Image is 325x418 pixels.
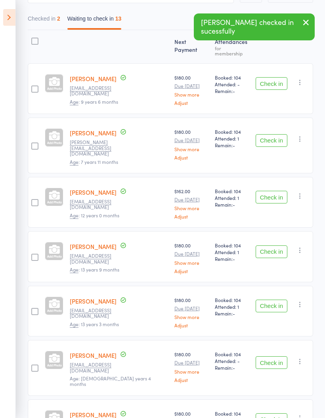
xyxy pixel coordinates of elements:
div: for membership [215,46,249,56]
span: Attended: - [215,81,249,87]
div: $180.00 [174,242,208,273]
span: Booked: 104 [215,74,249,81]
span: Attended: 1 [215,135,249,142]
button: Check in [256,191,287,203]
span: Age: [DEMOGRAPHIC_DATA] years 4 months [70,375,151,387]
div: 13 [115,15,122,22]
span: - [233,310,235,317]
div: $180.00 [174,296,208,328]
small: Due [DATE] [174,251,208,256]
span: Remain: [215,310,249,317]
span: Booked: 104 [215,242,249,249]
div: $180.00 [174,351,208,382]
small: Due [DATE] [174,360,208,365]
span: Remain: [215,142,249,148]
span: : 7 years 11 months [70,158,118,165]
small: Due [DATE] [174,137,208,143]
span: Booked: 104 [215,296,249,303]
span: Remain: [215,255,249,262]
a: Adjust [174,100,208,105]
a: Show more [174,92,208,97]
span: Remain: [215,201,249,208]
div: Next Payment [171,34,212,60]
small: Panumula@gmail.com [70,308,121,319]
div: [PERSON_NAME] checked in sucessfully [194,13,315,40]
a: [PERSON_NAME] [70,129,117,137]
a: Adjust [174,377,208,382]
a: [PERSON_NAME] [70,351,117,359]
a: [PERSON_NAME] [70,242,117,251]
a: Show more [174,369,208,374]
a: [PERSON_NAME] [70,297,117,305]
small: Due [DATE] [174,306,208,311]
span: : 13 years 9 months [70,266,119,273]
a: Adjust [174,323,208,328]
a: Show more [174,205,208,211]
small: Karthik.ram17@gmail.com [70,139,121,156]
a: Adjust [174,214,208,219]
span: : 13 years 3 months [70,321,119,328]
span: Booked: 104 [215,351,249,357]
small: Due [DATE] [174,197,208,202]
button: Check in [256,356,287,369]
span: : 12 years 0 months [70,212,119,219]
span: Attended: - [215,357,249,364]
small: rkaukoti@gmail.com [70,253,121,264]
div: Atten­dances [212,34,252,60]
div: $162.00 [174,188,208,219]
div: $180.00 [174,74,208,105]
small: Itsforpromotion07@gmail.com [70,85,121,97]
span: Remain: [215,87,249,94]
small: Due [DATE] [174,83,208,89]
small: rkaukoti@gmail.com [70,199,121,210]
span: Attended: 1 [215,194,249,201]
button: Check in [256,245,287,258]
span: Booked: 104 [215,128,249,135]
a: Adjust [174,268,208,274]
a: Adjust [174,155,208,160]
button: Check in [256,134,287,147]
span: - [233,201,235,208]
a: [PERSON_NAME] [70,74,117,83]
div: 2 [57,15,60,22]
span: - [233,255,235,262]
button: Checked in2 [28,11,60,30]
span: - [233,364,235,371]
button: Waiting to check in13 [67,11,122,30]
small: dileepmoturi2022@gmail.com [70,362,121,373]
span: Attended: 1 [215,303,249,310]
span: - [233,87,235,94]
div: $180.00 [174,128,208,160]
a: Show more [174,314,208,319]
span: Remain: [215,364,249,371]
span: : 9 years 6 months [70,98,118,105]
span: - [233,142,235,148]
button: Check in [256,300,287,312]
span: Booked: 104 [215,410,249,417]
a: Show more [174,146,208,152]
span: Booked: 104 [215,188,249,194]
span: Attended: 1 [215,249,249,255]
a: Show more [174,260,208,265]
button: Check in [256,77,287,90]
a: [PERSON_NAME] [70,188,117,196]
